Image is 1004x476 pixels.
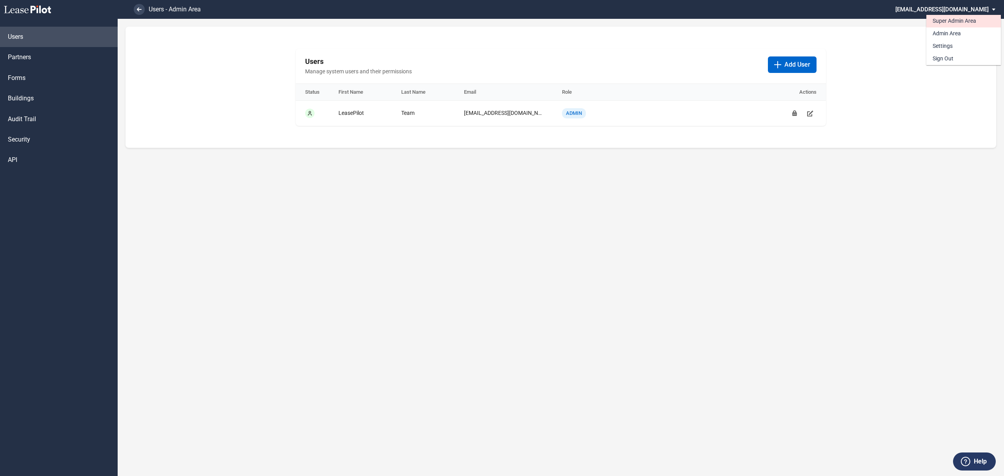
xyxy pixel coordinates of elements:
[933,30,961,38] div: Admin Area
[974,456,987,467] label: Help
[953,452,996,471] button: Help
[933,42,953,50] div: Settings
[933,17,976,25] div: Super Admin Area
[933,55,953,63] div: Sign Out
